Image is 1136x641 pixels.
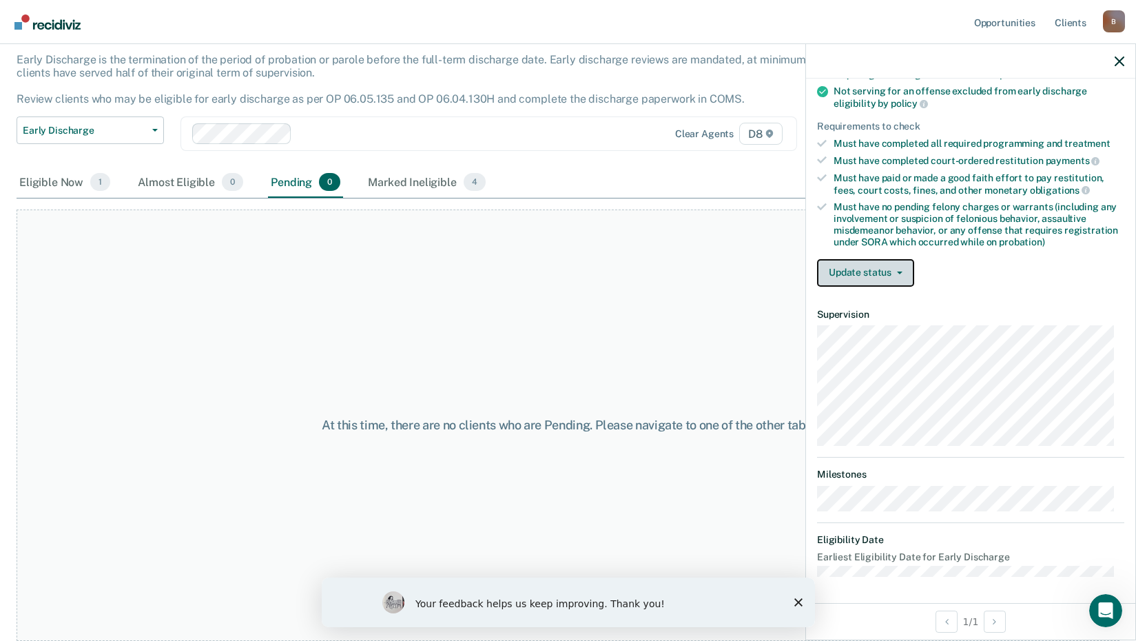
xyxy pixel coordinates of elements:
[1046,155,1100,166] span: payments
[14,14,81,30] img: Recidiviz
[834,85,1124,109] div: Not serving for an offense excluded from early discharge eligibility by
[806,603,1135,640] div: 1 / 1
[17,167,113,198] div: Eligible Now
[464,173,486,191] span: 4
[1000,69,1053,80] span: probation
[222,173,243,191] span: 0
[135,167,246,198] div: Almost Eligible
[891,98,928,109] span: policy
[365,167,488,198] div: Marked Ineligible
[739,123,783,145] span: D8
[817,534,1124,546] dt: Eligibility Date
[90,173,110,191] span: 1
[999,236,1045,247] span: probation)
[834,154,1124,167] div: Must have completed court-ordered restitution
[1103,10,1125,32] div: B
[17,53,836,106] p: Early Discharge is the termination of the period of probation or parole before the full-term disc...
[834,201,1124,247] div: Must have no pending felony charges or warrants (including any involvement or suspicion of feloni...
[817,121,1124,132] div: Requirements to check
[1030,185,1090,196] span: obligations
[322,578,815,627] iframe: Survey by Kim from Recidiviz
[675,128,734,140] div: Clear agents
[817,469,1124,480] dt: Milestones
[1064,138,1111,149] span: treatment
[834,172,1124,196] div: Must have paid or made a good faith effort to pay restitution, fees, court costs, fines, and othe...
[834,138,1124,150] div: Must have completed all required programming and
[817,259,914,287] button: Update status
[23,125,147,136] span: Early Discharge
[1089,594,1122,627] iframe: Intercom live chat
[817,309,1124,320] dt: Supervision
[817,551,1124,563] dt: Earliest Eligibility Date for Early Discharge
[984,611,1006,633] button: Next Opportunity
[319,173,340,191] span: 0
[1103,10,1125,32] button: Profile dropdown button
[293,418,844,433] div: At this time, there are no clients who are Pending. Please navigate to one of the other tabs.
[268,167,343,198] div: Pending
[936,611,958,633] button: Previous Opportunity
